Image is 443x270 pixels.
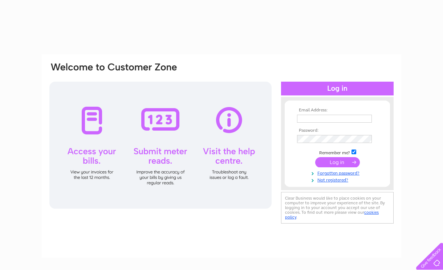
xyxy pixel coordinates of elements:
a: Not registered? [297,176,379,183]
a: cookies policy [285,210,379,220]
div: Clear Business would like to place cookies on your computer to improve your experience of the sit... [281,192,394,224]
a: Forgotten password? [297,169,379,176]
td: Remember me? [295,148,379,156]
th: Password: [295,128,379,133]
input: Submit [315,157,360,167]
th: Email Address: [295,108,379,113]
